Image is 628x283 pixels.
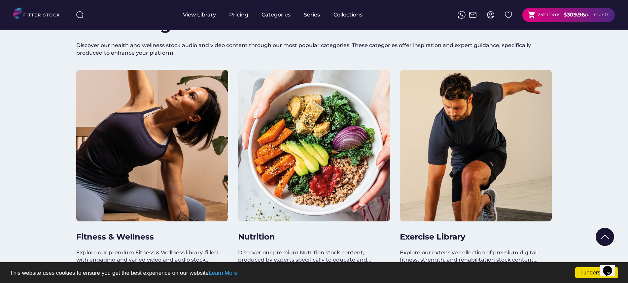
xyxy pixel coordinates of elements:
[76,42,552,57] div: Discover our health and wellness stock audio and video content through our most popular categorie...
[10,270,618,276] p: This website uses cookies to ensure you get the best experience on our website
[304,11,320,18] div: Series
[229,11,248,18] div: Pricing
[538,12,560,18] div: 252 items
[209,270,237,276] a: Learn More
[567,12,585,18] strong: 309.96
[238,249,383,264] div: Discover our premium Nutrition stock content, produced by experts specifically to educate and...
[262,11,291,18] div: Categories
[528,11,536,19] button: shopping_cart
[458,11,466,19] img: meteor-icons_whatsapp%20%281%29.svg
[469,11,477,19] img: Frame%2051.svg
[76,249,222,264] div: Explore our premium Fitness & Wellness library, filled with engaging and varied video and audio s...
[596,228,614,246] img: Group%201000002322%20%281%29.svg
[13,7,65,21] img: LOGO.svg
[333,11,363,18] div: Collections
[585,12,610,18] div: per month
[487,11,495,19] img: profile-circle.svg
[400,231,545,242] h3: Exercise Library
[238,231,383,242] h3: Nutrition
[183,11,216,18] div: View Library
[600,257,621,276] iframe: chat widget
[400,249,538,263] span: Explore our extensive collection of premium digital fitness, strength, and rehabilitation stock c...
[76,11,84,19] img: search-normal%203.svg
[575,267,618,278] a: I understand!
[76,231,222,242] h3: Fitness & Wellness
[262,3,270,10] div: fvck
[505,11,512,19] img: Group%201000002324%20%282%29.svg
[564,11,567,18] div: $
